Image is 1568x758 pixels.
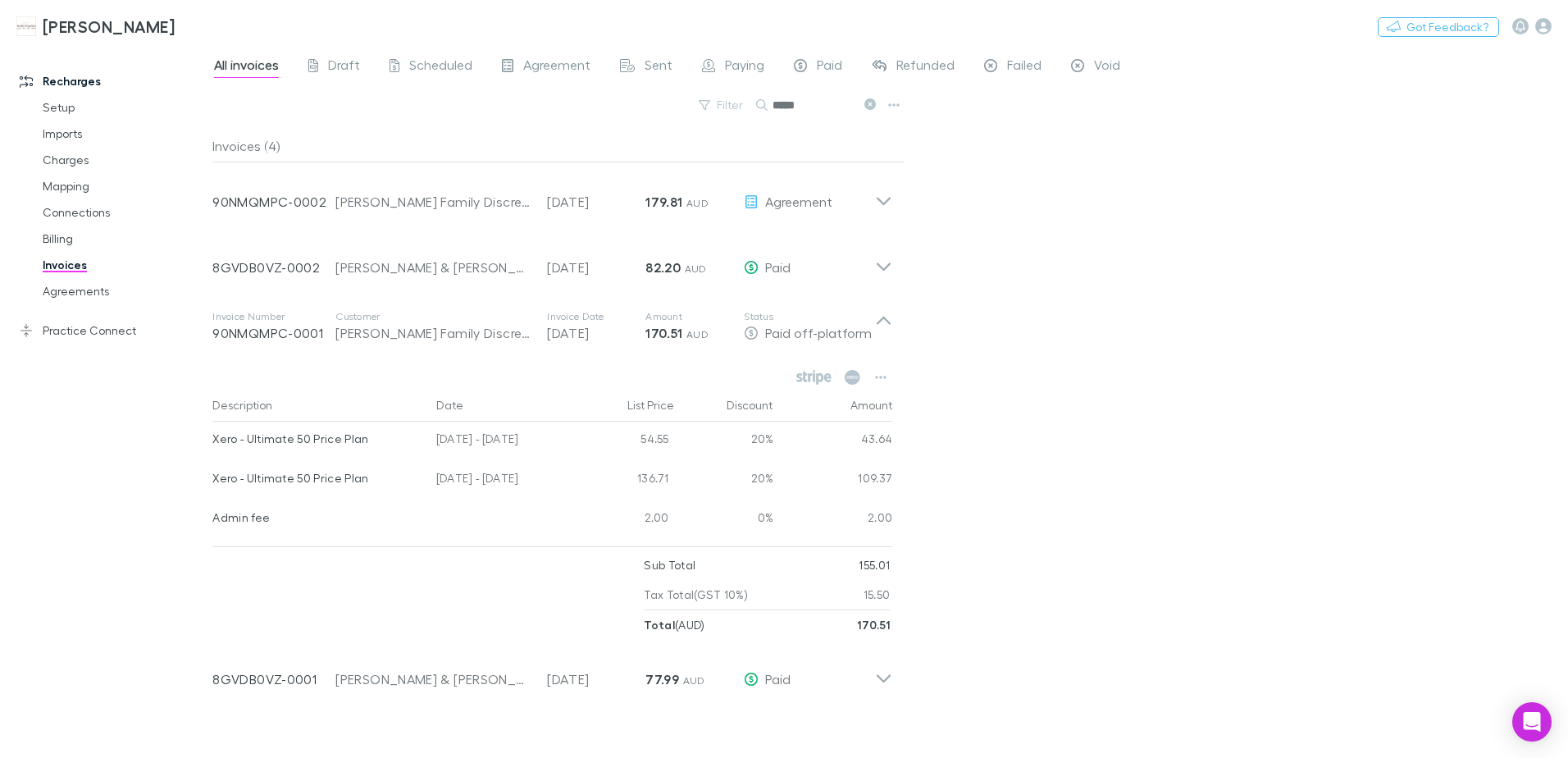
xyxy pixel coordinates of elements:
p: 8GVDB0VZ-0002 [212,258,335,277]
div: [PERSON_NAME] Family Discretionary Trust [335,192,531,212]
div: 43.64 [774,422,893,461]
p: 90NMQMPC-0002 [212,192,335,212]
span: AUD [686,328,709,340]
p: Tax Total (GST 10%) [644,580,748,610]
a: [PERSON_NAME] [7,7,185,46]
strong: 170.51 [857,618,890,632]
span: AUD [683,674,705,687]
span: Scheduled [409,57,472,78]
p: [DATE] [547,258,645,277]
p: 8GVDB0VZ-0001 [212,669,335,689]
span: Paid off-platform [765,325,872,340]
span: Agreement [523,57,590,78]
div: [DATE] - [DATE] [430,422,577,461]
span: Paid [765,259,791,275]
strong: Total [644,618,675,632]
strong: 179.81 [645,194,682,210]
a: Setup [26,94,221,121]
p: [DATE] [547,323,645,343]
p: [DATE] [547,669,645,689]
a: Agreements [26,278,221,304]
img: Hales Douglass's Logo [16,16,36,36]
span: AUD [686,197,709,209]
button: Filter [691,95,753,115]
div: [DATE] - [DATE] [430,461,577,500]
strong: 170.51 [645,325,682,341]
div: 8GVDB0VZ-0002[PERSON_NAME] & [PERSON_NAME][DATE]82.20 AUDPaid [199,228,905,294]
div: 20% [676,422,774,461]
p: Amount [645,310,744,323]
div: 0% [676,500,774,540]
span: Refunded [896,57,955,78]
a: Charges [26,147,221,173]
a: Imports [26,121,221,147]
p: Invoice Date [547,310,645,323]
p: Customer [335,310,531,323]
p: Status [744,310,875,323]
span: Failed [1007,57,1042,78]
div: [PERSON_NAME] & [PERSON_NAME] [335,258,531,277]
div: 90NMQMPC-0002[PERSON_NAME] Family Discretionary Trust[DATE]179.81 AUDAgreement [199,162,905,228]
div: 8GVDB0VZ-0001[PERSON_NAME] & [PERSON_NAME][DATE]77.99 AUDPaid [199,640,905,705]
div: 136.71 [577,461,676,500]
a: Invoices [26,252,221,278]
div: 54.55 [577,422,676,461]
div: 20% [676,461,774,500]
div: 2.00 [577,500,676,540]
p: Invoice Number [212,310,335,323]
div: 109.37 [774,461,893,500]
div: Admin fee [212,500,423,535]
div: [PERSON_NAME] & [PERSON_NAME] [335,669,531,689]
span: All invoices [214,57,279,78]
p: 155.01 [859,550,890,580]
a: Recharges [3,68,221,94]
p: Sub Total [644,550,695,580]
a: Billing [26,226,221,252]
strong: 77.99 [645,671,679,687]
p: [DATE] [547,192,645,212]
span: Draft [328,57,360,78]
div: 2.00 [774,500,893,540]
span: Agreement [765,194,832,209]
p: ( AUD ) [644,610,704,640]
a: Connections [26,199,221,226]
span: Paid [765,671,791,687]
div: Xero - Ultimate 50 Price Plan [212,422,423,456]
p: 15.50 [864,580,891,610]
h3: [PERSON_NAME] [43,16,175,36]
span: Paying [725,57,764,78]
div: Open Intercom Messenger [1512,702,1552,742]
div: Invoice Number90NMQMPC-0001Customer[PERSON_NAME] Family Discretionary TrustInvoice Date[DATE]Amou... [199,294,905,359]
span: Sent [645,57,672,78]
a: Mapping [26,173,221,199]
strong: 82.20 [645,259,681,276]
div: Xero - Ultimate 50 Price Plan [212,461,423,495]
span: Void [1094,57,1120,78]
button: Got Feedback? [1378,17,1499,37]
span: Paid [817,57,842,78]
div: [PERSON_NAME] Family Discretionary Trust [335,323,531,343]
span: AUD [685,263,707,275]
p: 90NMQMPC-0001 [212,323,335,343]
a: Practice Connect [3,317,221,344]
